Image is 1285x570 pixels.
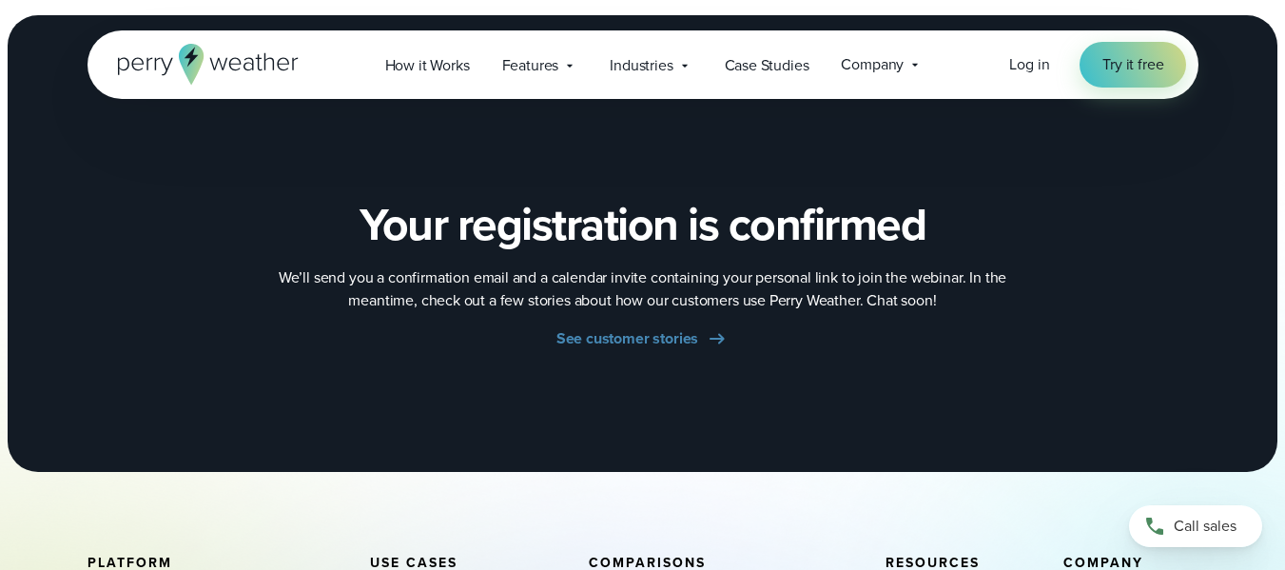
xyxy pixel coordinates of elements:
[841,53,904,76] span: Company
[1009,53,1049,75] span: Log in
[1080,42,1186,88] a: Try it free
[1129,505,1262,547] a: Call sales
[610,54,672,77] span: Industries
[502,54,559,77] span: Features
[360,198,925,251] h2: Your registration is confirmed
[263,266,1023,312] p: We’ll send you a confirmation email and a calendar invite containing your personal link to join t...
[369,46,486,85] a: How it Works
[1102,53,1163,76] span: Try it free
[556,327,699,350] span: See customer stories
[385,54,470,77] span: How it Works
[709,46,826,85] a: Case Studies
[1009,53,1049,76] a: Log in
[556,327,730,350] a: See customer stories
[725,54,809,77] span: Case Studies
[1174,515,1236,538] span: Call sales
